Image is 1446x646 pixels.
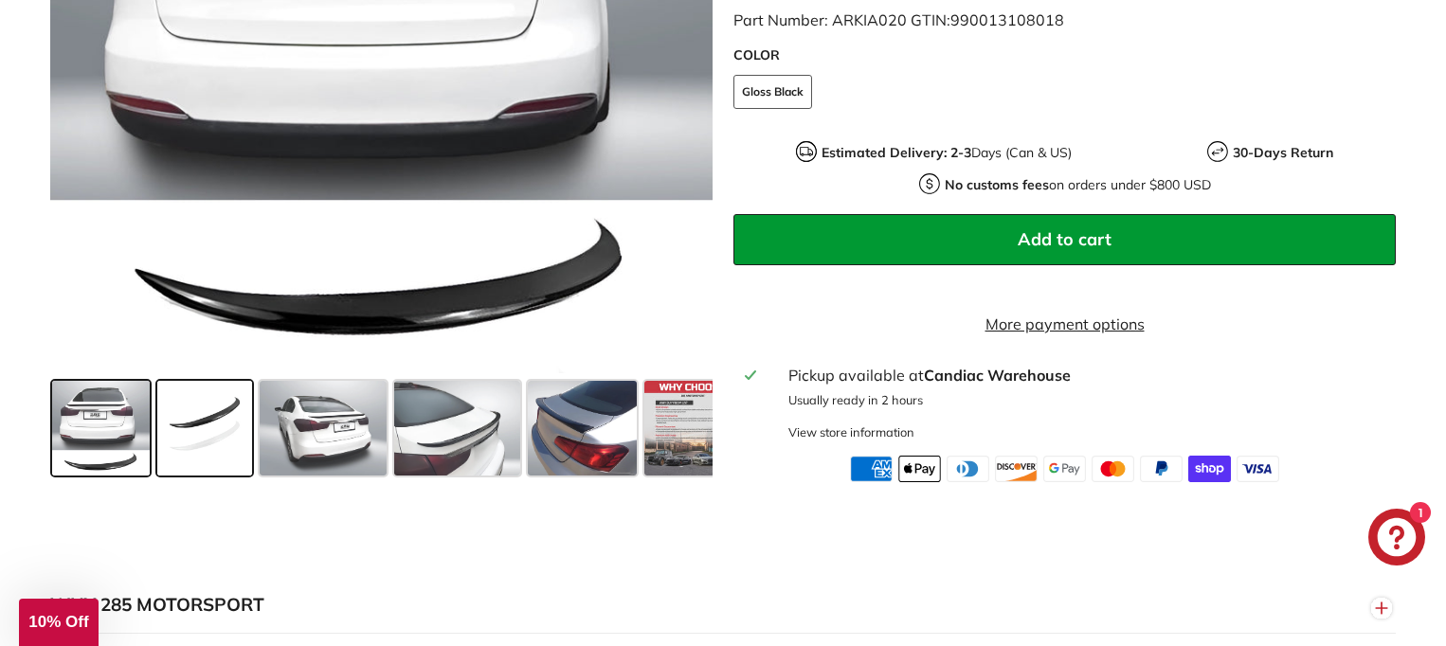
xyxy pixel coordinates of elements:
span: 990013108018 [950,10,1064,29]
inbox-online-store-chat: Shopify online store chat [1363,509,1431,570]
a: More payment options [733,313,1396,335]
img: diners_club [947,456,989,482]
div: 10% Off [19,599,99,646]
p: Days (Can & US) [822,143,1072,163]
span: Part Number: ARKIA020 GTIN: [733,10,1064,29]
div: Pickup available at [788,364,1384,386]
strong: Candiac Warehouse [924,366,1071,385]
strong: 30-Days Return [1233,144,1333,161]
button: Add to cart [733,214,1396,265]
strong: No customs fees [945,176,1049,193]
p: Usually ready in 2 hours [788,391,1384,409]
label: COLOR [733,45,1396,65]
img: paypal [1140,456,1183,482]
span: 10% Off [28,613,88,631]
div: View store information [788,423,914,441]
button: WHY 285 MOTORSPORT [50,577,1396,634]
span: Add to cart [1018,228,1112,250]
img: google_pay [1043,456,1086,482]
img: apple_pay [898,456,941,482]
img: discover [995,456,1038,482]
img: master [1092,456,1134,482]
img: american_express [850,456,893,482]
img: shopify_pay [1188,456,1231,482]
img: visa [1237,456,1279,482]
p: on orders under $800 USD [945,175,1211,195]
strong: Estimated Delivery: 2-3 [822,144,971,161]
